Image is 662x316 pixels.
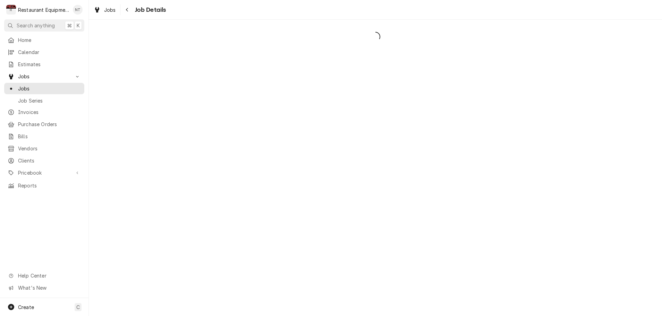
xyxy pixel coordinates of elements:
span: Estimates [18,61,81,68]
a: Purchase Orders [4,119,84,130]
span: Job Details [133,5,166,15]
div: Restaurant Equipment Diagnostics [18,6,69,14]
span: Clients [18,157,81,164]
span: Purchase Orders [18,121,81,128]
a: Invoices [4,106,84,118]
a: Estimates [4,59,84,70]
div: Restaurant Equipment Diagnostics's Avatar [6,5,16,15]
a: Vendors [4,143,84,154]
span: Jobs [18,73,70,80]
span: Invoices [18,108,81,116]
span: Reports [18,182,81,189]
span: K [77,22,80,29]
span: Search anything [17,22,55,29]
span: Bills [18,133,81,140]
span: Job Series [18,97,81,104]
a: Job Series [4,95,84,106]
div: R [6,5,16,15]
span: Help Center [18,272,80,279]
span: What's New [18,284,80,291]
span: Pricebook [18,169,70,176]
span: Jobs [18,85,81,92]
a: Calendar [4,46,84,58]
span: Vendors [18,145,81,152]
span: Loading... [89,29,662,44]
a: Go to Pricebook [4,167,84,178]
span: Calendar [18,49,81,56]
a: Reports [4,180,84,191]
span: Jobs [104,6,116,14]
span: Home [18,36,81,44]
span: C [76,304,80,311]
a: Jobs [4,83,84,94]
a: Bills [4,131,84,142]
span: ⌘ [67,22,72,29]
button: Navigate back [122,4,133,15]
div: Nick Tussey's Avatar [73,5,83,15]
a: Home [4,34,84,46]
a: Jobs [91,4,119,16]
a: Go to Help Center [4,270,84,281]
span: Create [18,304,34,310]
button: Search anything⌘K [4,19,84,32]
a: Go to Jobs [4,71,84,82]
div: NT [73,5,83,15]
a: Go to What's New [4,282,84,293]
a: Clients [4,155,84,166]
